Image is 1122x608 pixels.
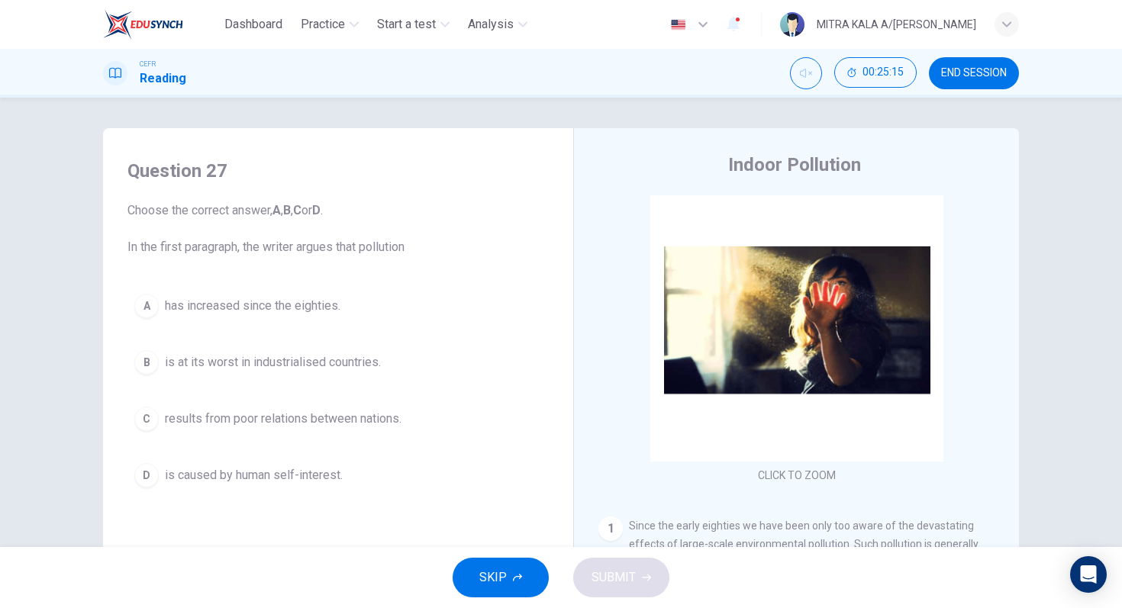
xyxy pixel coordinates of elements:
img: EduSynch logo [103,9,183,40]
b: B [283,203,291,217]
h4: Question 27 [127,159,549,183]
div: Hide [834,57,917,89]
button: Start a test [371,11,456,38]
button: Practice [295,11,365,38]
span: Since the early eighties we have been only too aware of the devastating effects of large-scale en... [598,520,995,605]
button: Ahas increased since the eighties. [127,287,549,325]
button: Dis caused by human self-interest. [127,456,549,494]
div: 1 [598,516,623,541]
span: END SESSION [941,67,1007,79]
button: END SESSION [929,57,1019,89]
img: Profile picture [780,12,804,37]
button: 00:25:15 [834,57,917,88]
a: EduSynch logo [103,9,218,40]
b: A [272,203,281,217]
span: Analysis [468,15,514,34]
span: has increased since the eighties. [165,297,340,315]
button: Bis at its worst in industrialised countries. [127,343,549,381]
span: Practice [301,15,345,34]
span: Dashboard [224,15,282,34]
button: SKIP [453,558,549,597]
span: CEFR [140,59,156,69]
span: is caused by human self-interest. [165,466,343,484]
div: C [134,407,159,431]
button: Analysis [462,11,534,38]
span: is at its worst in industrialised countries. [165,353,381,372]
div: Open Intercom Messenger [1070,556,1107,593]
div: MITRA KALA A/[PERSON_NAME] [817,15,976,34]
div: A [134,294,159,318]
img: en [669,19,688,31]
div: D [134,463,159,487]
span: SKIP [479,567,507,588]
span: Start a test [377,15,436,34]
span: 00:25:15 [862,66,904,79]
h1: Reading [140,69,186,88]
span: Choose the correct answer, , , or . In the first paragraph, the writer argues that pollution [127,201,549,256]
button: Dashboard [218,11,289,38]
button: Cresults from poor relations between nations. [127,400,549,438]
b: D [312,203,321,217]
b: C [293,203,301,217]
div: Unmute [790,57,822,89]
div: B [134,350,159,375]
h4: Indoor Pollution [728,153,861,177]
span: results from poor relations between nations. [165,410,401,428]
